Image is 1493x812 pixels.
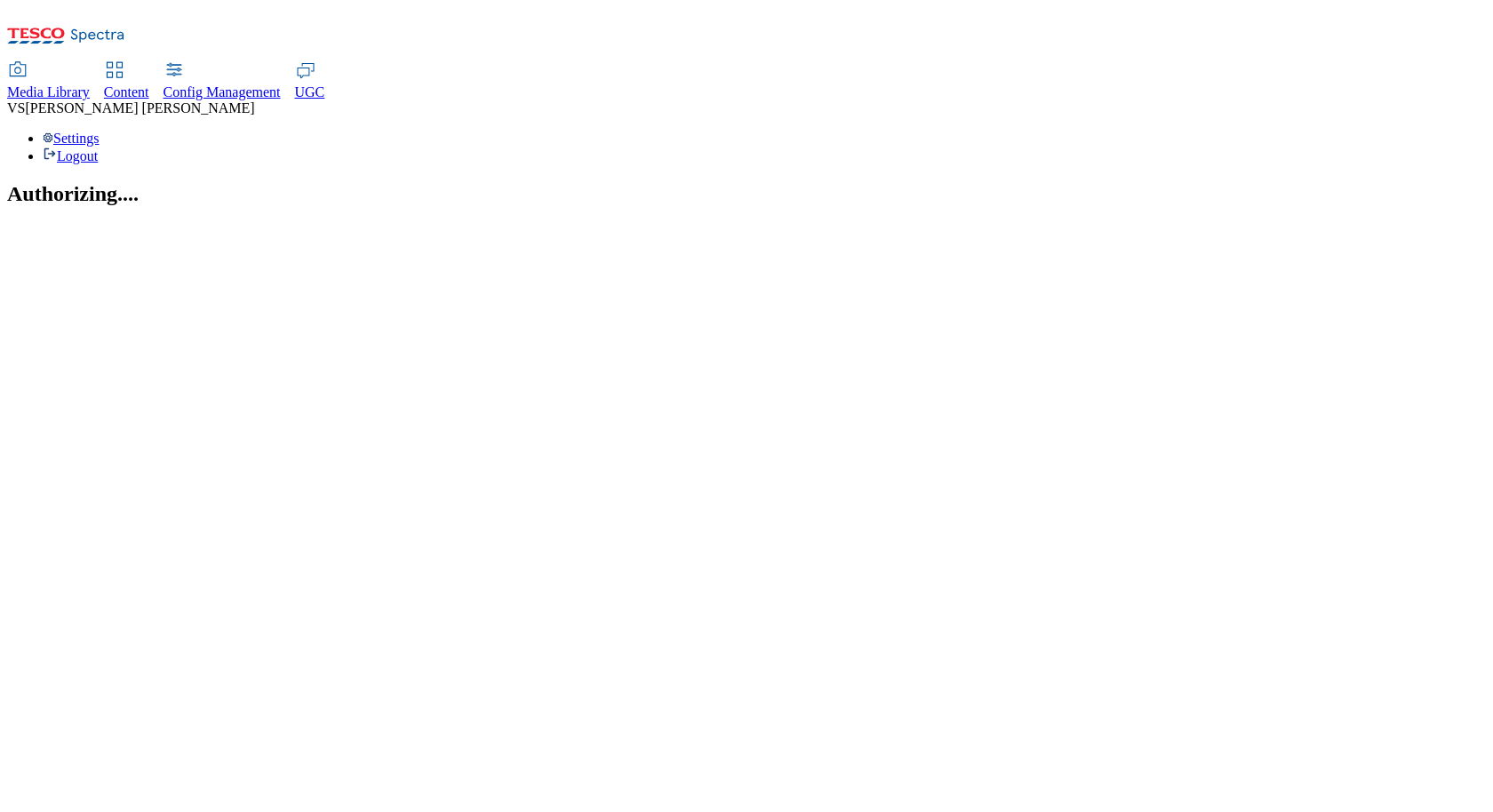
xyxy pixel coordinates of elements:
a: Logout [43,148,98,163]
a: Settings [43,131,100,146]
a: Media Library [7,63,90,100]
span: Media Library [7,84,90,100]
a: UGC [295,63,325,100]
h2: Authorizing.... [7,182,1486,206]
a: Content [104,63,149,100]
span: [PERSON_NAME] [PERSON_NAME] [25,100,254,115]
span: Config Management [164,84,281,100]
span: UGC [295,84,325,100]
span: Content [104,84,149,100]
a: Config Management [164,63,281,100]
span: VS [7,100,25,115]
